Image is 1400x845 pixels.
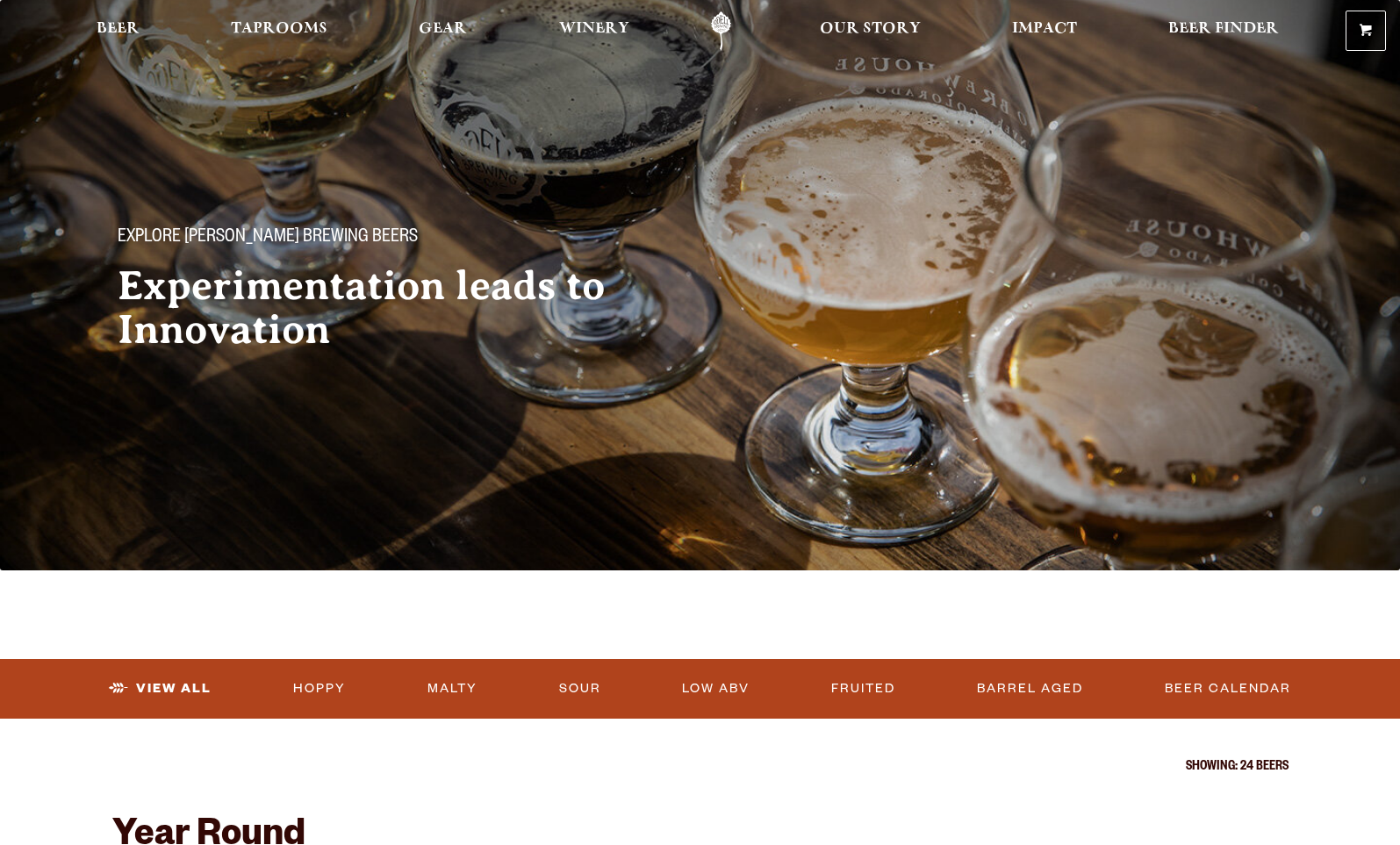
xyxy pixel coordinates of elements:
a: Low ABV [675,669,757,709]
h2: Experimentation leads to Innovation [118,264,665,352]
a: Malty [420,669,485,709]
a: Beer Finder [1157,11,1290,51]
span: Beer Finder [1168,22,1279,36]
span: Beer [97,22,140,36]
a: Taprooms [219,11,339,51]
span: Impact [1012,22,1077,36]
span: Taprooms [231,22,327,36]
p: Showing: 24 Beers [112,761,1289,775]
a: Beer Calendar [1158,669,1298,709]
span: Winery [559,22,629,36]
a: Our Story [808,11,932,51]
a: Beer [85,11,151,51]
a: Sour [552,669,608,709]
a: Winery [548,11,641,51]
span: Our Story [820,22,921,36]
a: Barrel Aged [970,669,1090,709]
span: Gear [419,22,467,36]
a: Gear [407,11,478,51]
span: Explore [PERSON_NAME] Brewing Beers [118,227,418,250]
a: Odell Home [688,11,754,51]
a: Impact [1001,11,1088,51]
a: Fruited [824,669,902,709]
a: Hoppy [286,669,353,709]
a: View All [102,669,219,709]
